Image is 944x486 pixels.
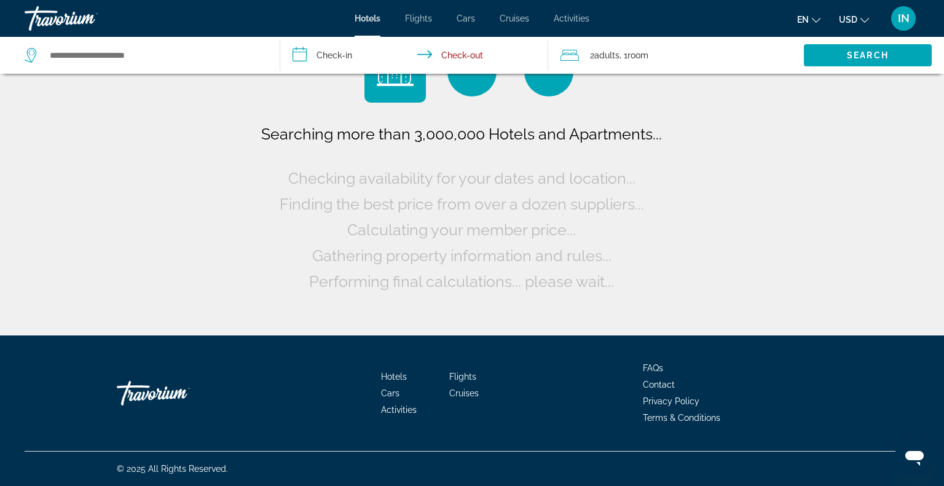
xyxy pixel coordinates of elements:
a: Travorium [25,2,147,34]
a: Hotels [355,14,380,23]
span: USD [839,15,857,25]
span: 2 [590,47,619,64]
a: Travorium [117,375,240,412]
button: Check in and out dates [280,37,548,74]
button: Search [804,44,932,66]
a: Activities [554,14,589,23]
span: Performing final calculations... please wait... [309,272,614,291]
a: Privacy Policy [643,396,699,406]
button: Change language [797,10,820,28]
span: Search [847,50,889,60]
a: FAQs [643,363,663,373]
span: Calculating your member price... [347,221,576,239]
button: User Menu [887,6,919,31]
a: Cruises [449,388,479,398]
span: , 1 [619,47,648,64]
a: Flights [449,372,476,382]
button: Travelers: 2 adults, 0 children [548,37,804,74]
a: Cars [457,14,475,23]
span: Finding the best price from over a dozen suppliers... [280,195,644,213]
span: Gathering property information and rules... [312,246,612,265]
a: Terms & Conditions [643,413,720,423]
a: Flights [405,14,432,23]
a: Activities [381,405,417,415]
a: Cars [381,388,399,398]
button: Change currency [839,10,869,28]
span: en [797,15,809,25]
span: Adults [594,50,619,60]
a: Contact [643,380,675,390]
span: Checking availability for your dates and location... [288,169,635,187]
span: Searching more than 3,000,000 Hotels and Apartments... [261,125,662,143]
span: © 2025 All Rights Reserved. [117,464,228,474]
a: Cruises [500,14,529,23]
iframe: Button to launch messaging window [895,437,934,476]
span: IN [898,12,910,25]
span: Room [627,50,648,60]
a: Hotels [381,372,407,382]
